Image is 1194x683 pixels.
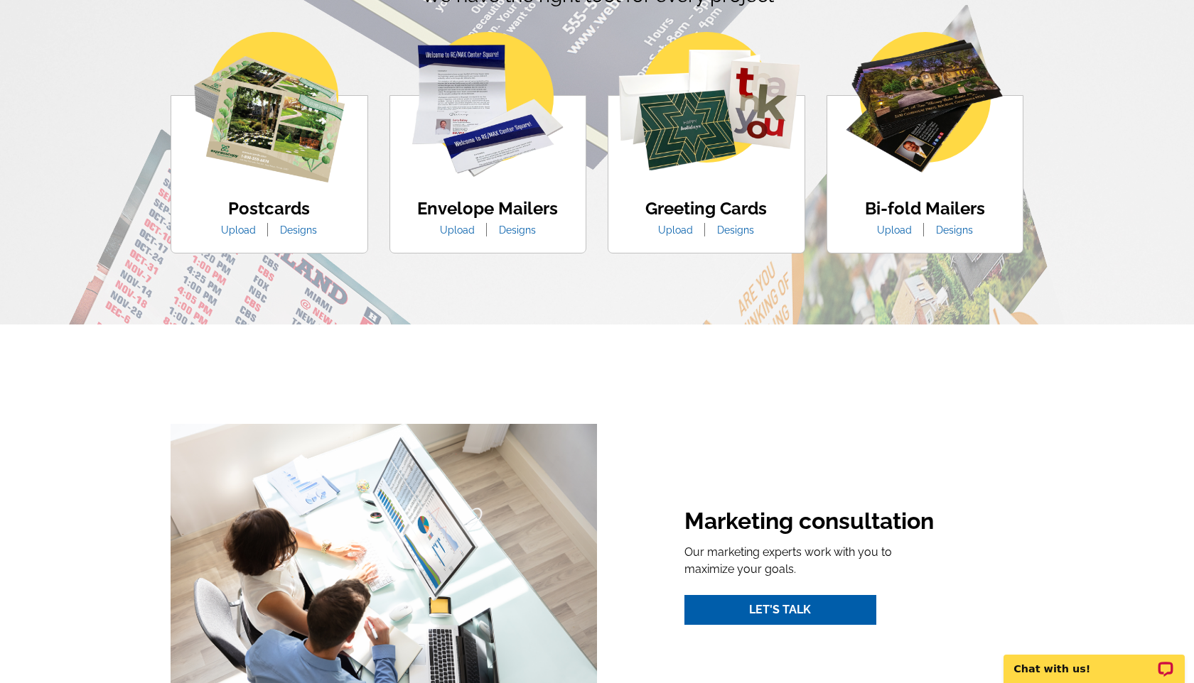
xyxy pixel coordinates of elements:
[684,544,937,578] p: Our marketing experts work with you to maximize your goals.
[844,32,1006,175] img: bio-fold-mailer.png
[613,32,800,172] img: greeting-cards.png
[866,224,923,236] a: Upload
[429,224,485,236] a: Upload
[194,32,345,182] img: postcards.png
[417,199,558,219] h4: Envelope Mailers
[645,199,767,219] h4: Greeting Cards
[269,224,328,236] a: Designs
[210,224,267,236] a: Upload
[925,224,984,236] a: Designs
[865,199,985,219] h4: Bi-fold Mailers
[706,224,765,236] a: Designs
[994,638,1194,683] iframe: LiveChat chat widget
[684,508,937,537] h2: Marketing consultation
[210,199,328,219] h4: Postcards
[647,224,704,236] a: Upload
[684,595,876,625] a: Let's Talk
[488,224,547,236] a: Designs
[412,32,564,177] img: envelope-mailer.png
